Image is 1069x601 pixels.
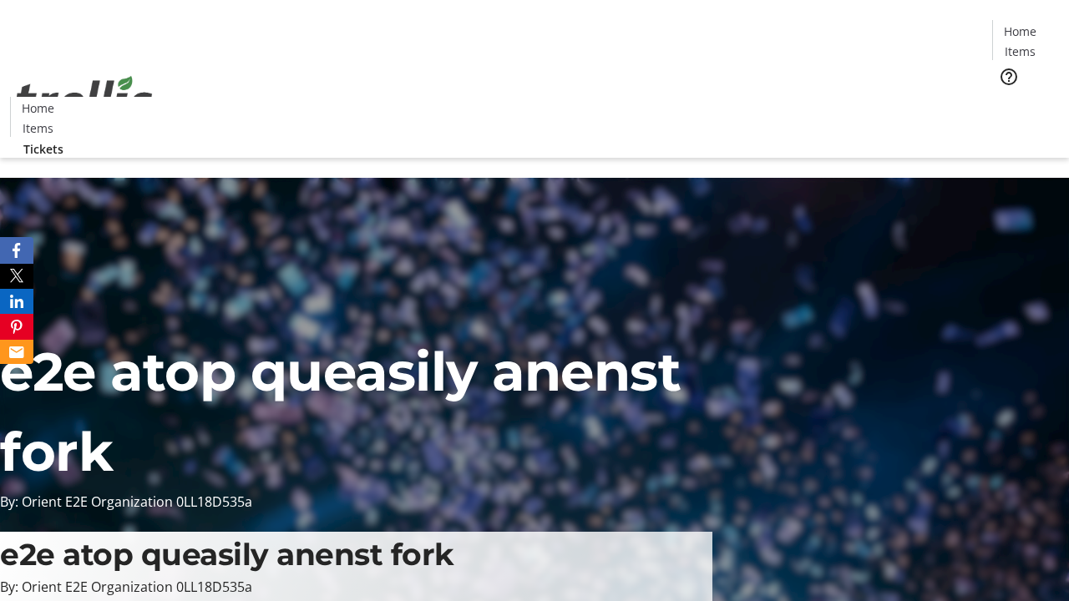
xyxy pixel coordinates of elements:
button: Help [992,60,1026,93]
a: Items [993,43,1046,60]
span: Items [1005,43,1036,60]
span: Tickets [23,140,63,158]
span: Items [23,119,53,137]
img: Orient E2E Organization 0LL18D535a's Logo [10,58,159,141]
a: Tickets [10,140,77,158]
a: Items [11,119,64,137]
a: Home [993,23,1046,40]
span: Tickets [1006,97,1046,114]
span: Home [22,99,54,117]
a: Home [11,99,64,117]
a: Tickets [992,97,1059,114]
span: Home [1004,23,1036,40]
